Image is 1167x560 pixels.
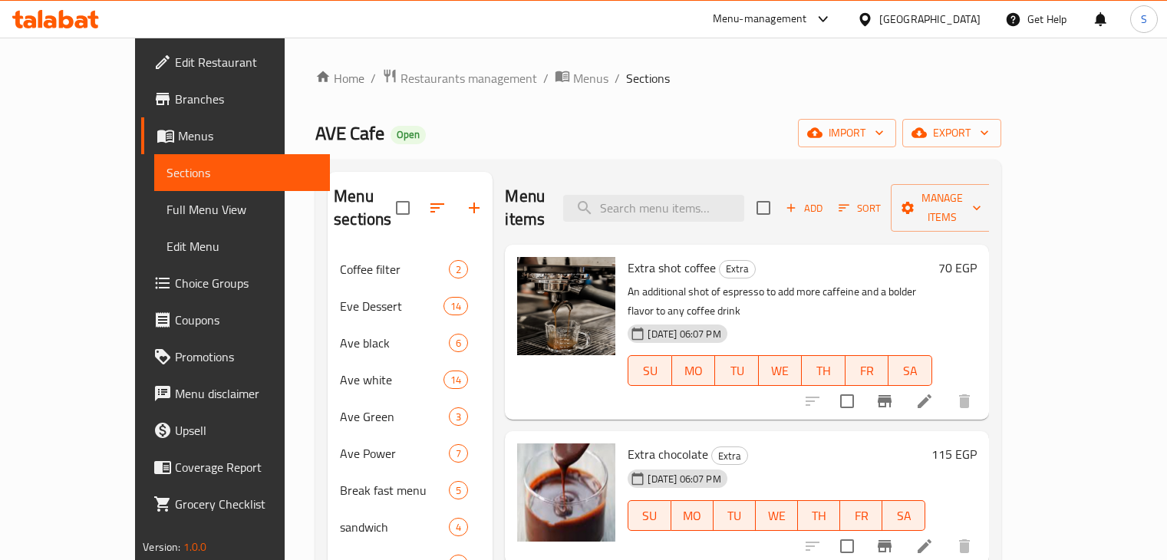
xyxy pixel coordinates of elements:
[915,124,989,143] span: export
[444,373,467,387] span: 14
[175,53,318,71] span: Edit Restaurant
[141,449,330,486] a: Coverage Report
[808,360,839,382] span: TH
[450,446,467,461] span: 7
[382,68,537,88] a: Restaurants management
[720,505,750,527] span: TU
[141,338,330,375] a: Promotions
[762,505,792,527] span: WE
[334,185,396,231] h2: Menu sections
[154,228,330,265] a: Edit Menu
[141,81,330,117] a: Branches
[175,348,318,366] span: Promotions
[340,371,443,389] div: Ave white
[931,443,977,465] h6: 115 EGP
[641,472,727,486] span: [DATE] 06:07 PM
[419,189,456,226] span: Sort sections
[720,260,755,278] span: Extra
[713,10,807,28] div: Menu-management
[780,196,829,220] button: Add
[340,297,443,315] span: Eve Dessert
[915,392,934,410] a: Edit menu item
[765,360,796,382] span: WE
[888,355,931,386] button: SA
[517,257,615,355] img: Extra shot coffee
[443,371,468,389] div: items
[641,327,727,341] span: [DATE] 06:07 PM
[829,196,891,220] span: Sort items
[895,360,925,382] span: SA
[719,260,756,278] div: Extra
[444,299,467,314] span: 14
[315,116,384,150] span: AVE Cafe
[798,500,840,531] button: TH
[328,361,493,398] div: Ave white14
[328,251,493,288] div: Coffee filter2
[315,69,364,87] a: Home
[141,375,330,412] a: Menu disclaimer
[449,407,468,426] div: items
[340,518,449,536] span: sandwich
[938,257,977,278] h6: 70 EGP
[678,360,709,382] span: MO
[747,192,780,224] span: Select section
[450,336,467,351] span: 6
[543,69,549,87] li: /
[802,355,845,386] button: TH
[804,505,834,527] span: TH
[563,195,744,222] input: search
[340,444,449,463] span: Ave Power
[141,486,330,522] a: Grocery Checklist
[340,481,449,499] span: Break fast menu
[449,444,468,463] div: items
[835,196,885,220] button: Sort
[573,69,608,87] span: Menus
[450,483,467,498] span: 5
[1141,11,1147,28] span: S
[712,447,747,465] span: Extra
[328,472,493,509] div: Break fast menu5
[715,355,758,386] button: TU
[166,200,318,219] span: Full Menu View
[340,407,449,426] span: Ave Green
[449,518,468,536] div: items
[456,189,493,226] button: Add section
[154,154,330,191] a: Sections
[783,199,825,217] span: Add
[328,324,493,361] div: Ave black6
[154,191,330,228] a: Full Menu View
[391,128,426,141] span: Open
[846,505,876,527] span: FR
[879,11,981,28] div: [GEOGRAPHIC_DATA]
[449,260,468,278] div: items
[175,458,318,476] span: Coverage Report
[175,495,318,513] span: Grocery Checklist
[328,288,493,324] div: Eve Dessert14
[315,68,1001,88] nav: breadcrumb
[846,355,888,386] button: FR
[340,334,449,352] span: Ave black
[840,500,882,531] button: FR
[371,69,376,87] li: /
[175,311,318,329] span: Coupons
[387,192,419,224] span: Select all sections
[141,265,330,301] a: Choice Groups
[555,68,608,88] a: Menus
[175,384,318,403] span: Menu disclaimer
[450,520,467,535] span: 4
[340,260,449,278] span: Coffee filter
[628,355,671,386] button: SU
[628,256,716,279] span: Extra shot coffee
[443,297,468,315] div: items
[517,443,615,542] img: Extra chocolate
[831,385,863,417] span: Select to update
[166,237,318,255] span: Edit Menu
[798,119,896,147] button: import
[902,119,1001,147] button: export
